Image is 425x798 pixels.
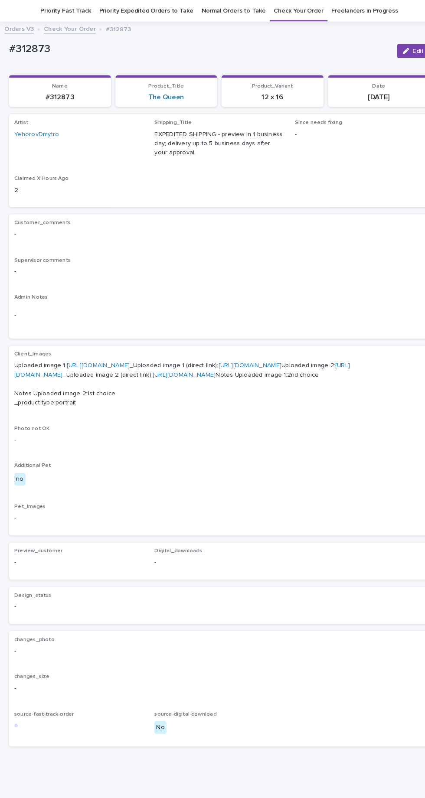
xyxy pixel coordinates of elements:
[244,81,284,86] span: Product_Variant
[14,449,49,454] span: Additional Pet
[50,81,65,86] span: Name
[148,360,209,366] a: [URL][DOMAIN_NAME]
[14,170,66,176] span: Claimed X Hours Ago
[14,458,25,471] div: no
[150,126,275,153] p: EXPEDITED SHIPPING - preview in 1 business day; delivery up to 5 business days after your approval.
[323,90,412,98] p: [DATE]
[14,653,48,658] span: changes_size
[144,90,178,98] a: The Queen
[14,180,139,189] p: 2
[265,0,314,21] a: Check Your Order
[39,0,88,21] a: Priority Fast Track
[14,541,139,550] p: -
[14,341,50,346] span: Client_Images
[195,0,258,21] a: Normal Orders to Take
[14,574,50,580] span: Design_status
[14,250,69,255] span: Supervisor comments
[14,617,53,622] span: changes_photo
[14,90,102,98] p: #312873
[4,23,33,33] a: Orders V3
[14,663,411,672] p: -
[150,699,161,711] div: No
[212,351,273,357] a: [URL][DOMAIN_NAME]
[14,126,57,135] a: YehorovDmytro
[14,116,27,121] span: Artist
[150,116,186,121] span: Shipping_Title
[220,90,308,98] p: 12 x 16
[14,583,139,593] p: -
[14,531,61,537] span: Preview_customer
[400,46,411,52] span: Edit
[14,690,72,695] span: source-fast-track-order
[286,126,411,135] p: -
[150,541,275,550] p: -
[14,223,411,232] p: -
[14,286,46,291] span: Admin Notes
[150,531,196,537] span: Digital_downloads
[14,259,411,268] p: -
[14,627,411,636] p: -
[150,690,209,695] span: source-digital-download
[96,0,187,21] a: Priority Expedited Orders to Take
[14,413,48,418] span: Photo not OK
[14,498,411,507] p: -
[14,301,411,310] p: -
[321,0,386,21] a: Freelancers in Progress
[144,81,178,86] span: Product_Title
[14,489,44,494] span: Pet_Images
[65,351,126,357] a: [URL][DOMAIN_NAME]
[286,116,331,121] span: Since needs fixing
[14,213,69,218] span: Customer_comments
[190,783,234,788] a: Powered By Stacker
[9,41,378,54] p: #312873
[14,422,411,431] p: -
[361,81,373,86] span: Date
[42,23,93,33] a: Check Your Order
[102,23,127,33] p: #312873
[385,42,416,56] button: Edit
[14,350,411,395] p: Uploaded image 1: _Uploaded image 1 (direct link): Uploaded image 2: _Uploaded image 2 (direct li...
